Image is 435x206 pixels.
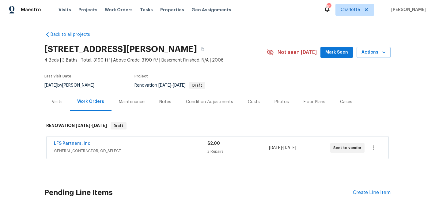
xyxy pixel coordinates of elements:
[44,74,71,78] span: Last Visit Date
[44,116,391,136] div: RENOVATION [DATE]-[DATE]Draft
[340,99,352,105] div: Cases
[44,57,267,63] span: 4 Beds | 3 Baths | Total: 3190 ft² | Above Grade: 3190 ft² | Basement Finished: N/A | 2006
[304,99,325,105] div: Floor Plans
[76,123,107,128] span: -
[105,7,133,13] span: Work Orders
[357,47,391,58] button: Actions
[134,83,205,88] span: Renovation
[46,122,107,129] h6: RENOVATION
[248,99,260,105] div: Costs
[77,99,104,105] div: Work Orders
[274,99,289,105] div: Photos
[76,123,90,128] span: [DATE]
[119,99,145,105] div: Maintenance
[269,146,282,150] span: [DATE]
[191,7,231,13] span: Geo Assignments
[54,141,92,146] a: LFS Partners, Inc.
[44,32,103,38] a: Back to all projects
[361,49,386,56] span: Actions
[207,141,220,146] span: $2.00
[140,8,153,12] span: Tasks
[158,83,171,88] span: [DATE]
[283,146,296,150] span: [DATE]
[159,99,171,105] div: Notes
[269,145,296,151] span: -
[278,49,317,55] span: Not seen [DATE]
[173,83,186,88] span: [DATE]
[160,7,184,13] span: Properties
[54,148,207,154] span: GENERAL_CONTRACTOR, OD_SELECT
[353,190,391,196] div: Create Line Item
[207,148,269,155] div: 2 Repairs
[44,83,57,88] span: [DATE]
[320,47,353,58] button: Mark Seen
[92,123,107,128] span: [DATE]
[327,4,331,10] div: 51
[44,46,197,52] h2: [STREET_ADDRESS][PERSON_NAME]
[21,7,41,13] span: Maestro
[134,74,148,78] span: Project
[59,7,71,13] span: Visits
[78,7,97,13] span: Projects
[44,82,102,89] div: by [PERSON_NAME]
[186,99,233,105] div: Condition Adjustments
[52,99,62,105] div: Visits
[389,7,426,13] span: [PERSON_NAME]
[197,44,208,55] button: Copy Address
[190,84,205,87] span: Draft
[341,7,360,13] span: Charlotte
[325,49,348,56] span: Mark Seen
[111,123,126,129] span: Draft
[333,145,364,151] span: Sent to vendor
[158,83,186,88] span: -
